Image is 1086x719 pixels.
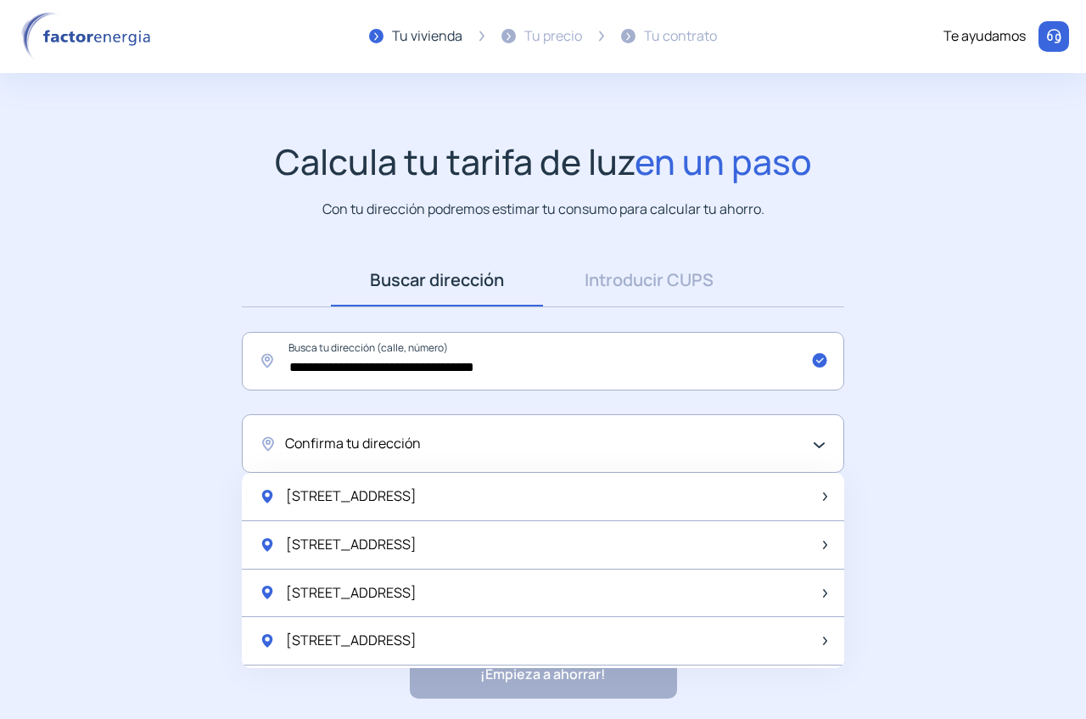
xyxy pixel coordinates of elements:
a: Buscar dirección [331,254,543,306]
span: [STREET_ADDRESS] [286,630,417,652]
img: location-pin-green.svg [259,488,276,505]
p: Con tu dirección podremos estimar tu consumo para calcular tu ahorro. [322,199,764,220]
span: en un paso [635,138,812,185]
img: location-pin-green.svg [259,584,276,601]
a: Introducir CUPS [543,254,755,306]
img: location-pin-green.svg [259,632,276,649]
div: Tu precio [524,25,582,48]
span: Confirma tu dirección [285,433,421,455]
span: [STREET_ADDRESS] [286,534,417,556]
span: [STREET_ADDRESS] [286,486,417,508]
img: arrow-next-item.svg [823,637,827,645]
img: llamar [1045,28,1062,45]
img: logo factor [17,12,161,61]
div: Tu vivienda [392,25,462,48]
img: arrow-next-item.svg [823,541,827,549]
img: arrow-next-item.svg [823,492,827,501]
img: location-pin-green.svg [259,536,276,553]
span: [STREET_ADDRESS] [286,582,417,604]
img: arrow-next-item.svg [823,589,827,598]
div: Te ayudamos [943,25,1026,48]
h1: Calcula tu tarifa de luz [275,141,812,183]
div: Tu contrato [644,25,717,48]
